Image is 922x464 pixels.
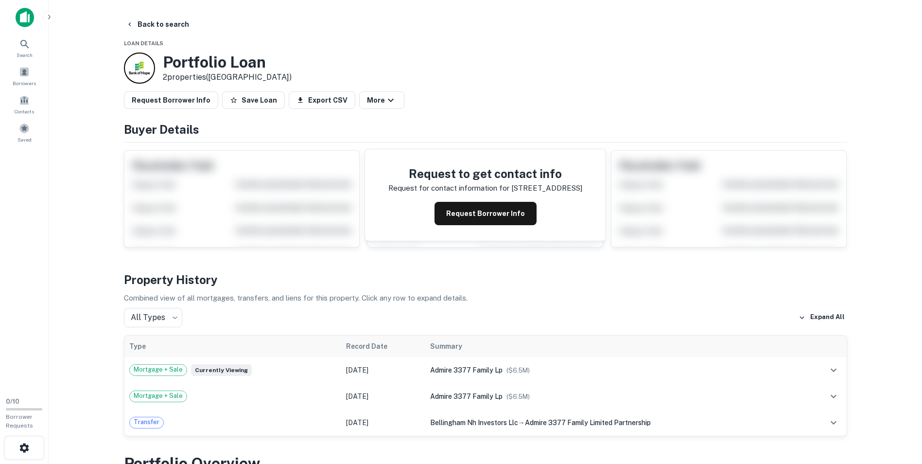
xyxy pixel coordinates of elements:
p: [STREET_ADDRESS] [511,182,582,194]
button: Request Borrower Info [435,202,537,225]
span: Borrower Requests [6,413,33,429]
button: Save Loan [222,91,285,109]
span: Borrowers [13,79,36,87]
td: [DATE] [341,383,425,410]
a: Borrowers [3,63,46,89]
h4: Request to get contact info [388,165,582,182]
span: 0 / 10 [6,398,19,405]
a: Contacts [3,91,46,117]
button: Back to search [122,16,193,33]
span: admire 3377 family lp [430,366,503,374]
button: Export CSV [289,91,355,109]
span: ($ 6.5M ) [506,393,530,400]
span: admire 3377 family lp [430,393,503,400]
h4: Buyer Details [124,121,847,138]
span: bellingham nh investors llc [430,419,518,427]
button: expand row [825,414,842,431]
button: More [359,91,404,109]
div: All Types [124,308,182,327]
th: Record Date [341,336,425,357]
span: admire 3377 family limited partnership [525,419,651,427]
span: ($ 6.5M ) [506,367,530,374]
span: Search [17,51,33,59]
iframe: Chat Widget [873,386,922,433]
a: Search [3,35,46,61]
h4: Property History [124,271,847,288]
button: Expand All [796,310,847,325]
span: Transfer [130,417,163,427]
td: [DATE] [341,357,425,383]
th: Type [124,336,342,357]
p: Request for contact information for [388,182,509,194]
span: Saved [17,136,32,143]
button: Request Borrower Info [124,91,218,109]
th: Summary [425,336,803,357]
span: Mortgage + Sale [130,365,187,375]
button: expand row [825,388,842,405]
span: Contacts [15,107,34,115]
span: Mortgage + Sale [130,391,187,401]
h3: Portfolio Loan [163,53,292,71]
p: Combined view of all mortgages, transfers, and liens for this property. Click any row to expand d... [124,292,847,304]
a: Saved [3,119,46,145]
img: capitalize-icon.png [16,8,34,27]
span: Loan Details [124,40,163,46]
div: → [430,417,799,428]
button: expand row [825,362,842,378]
span: Currently viewing [191,364,252,376]
td: [DATE] [341,410,425,436]
p: 2 properties ([GEOGRAPHIC_DATA]) [163,71,292,83]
